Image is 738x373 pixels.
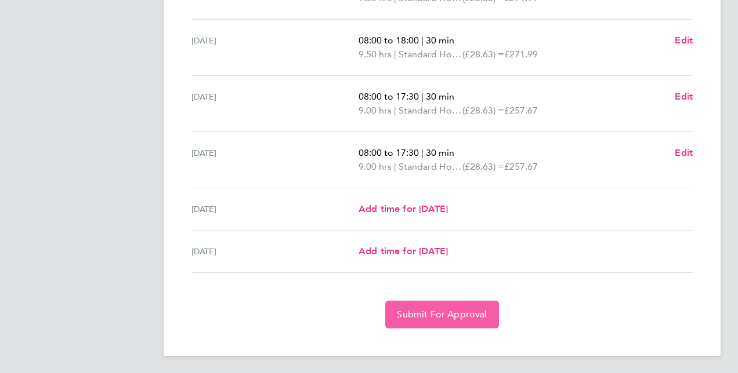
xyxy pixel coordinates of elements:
a: Add time for [DATE] [359,244,448,258]
span: 30 min [426,147,454,158]
span: £271.99 [504,49,538,60]
span: 9.50 hrs [359,49,392,60]
span: £257.67 [504,161,538,172]
span: Submit For Approval [397,309,487,320]
span: 08:00 to 17:30 [359,91,419,102]
div: [DATE] [191,34,359,61]
span: 9.00 hrs [359,161,392,172]
span: Standard Hourly [399,160,462,174]
span: Standard Hourly [399,47,462,61]
a: Edit [675,90,693,104]
span: | [421,35,424,46]
span: | [421,147,424,158]
a: Edit [675,146,693,160]
span: 9.00 hrs [359,105,392,116]
div: [DATE] [191,146,359,174]
div: [DATE] [191,244,359,258]
span: (£28.63) = [462,105,504,116]
span: 08:00 to 18:00 [359,35,419,46]
span: | [394,161,396,172]
span: 30 min [426,91,454,102]
button: Submit For Approval [385,301,498,328]
span: Add time for [DATE] [359,203,448,214]
span: Add time for [DATE] [359,246,448,257]
span: (£28.63) = [462,49,504,60]
div: [DATE] [191,90,359,118]
span: | [421,91,424,102]
span: 08:00 to 17:30 [359,147,419,158]
span: Standard Hourly [399,104,462,118]
span: (£28.63) = [462,161,504,172]
a: Edit [675,34,693,47]
span: Edit [675,35,693,46]
a: Add time for [DATE] [359,202,448,216]
span: Edit [675,91,693,102]
span: Edit [675,147,693,158]
span: 30 min [426,35,454,46]
span: | [394,105,396,116]
span: | [394,49,396,60]
div: [DATE] [191,202,359,216]
span: £257.67 [504,105,538,116]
